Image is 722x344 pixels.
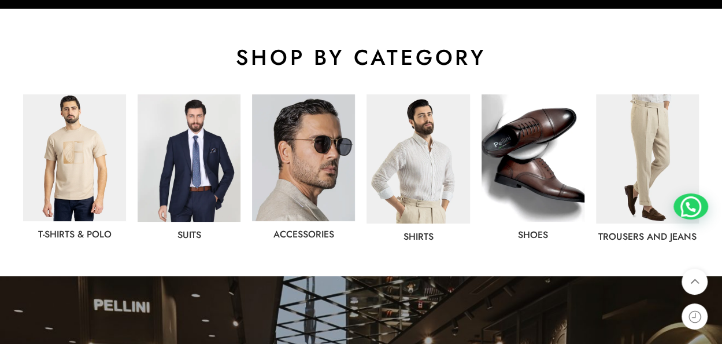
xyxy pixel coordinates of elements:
[518,228,548,241] a: shoes
[38,228,112,241] a: T-Shirts & Polo
[177,228,201,241] a: Suits
[598,230,697,243] a: Trousers and jeans
[403,230,434,243] a: Shirts
[23,43,699,71] h2: shop by category
[273,228,334,241] a: Accessories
